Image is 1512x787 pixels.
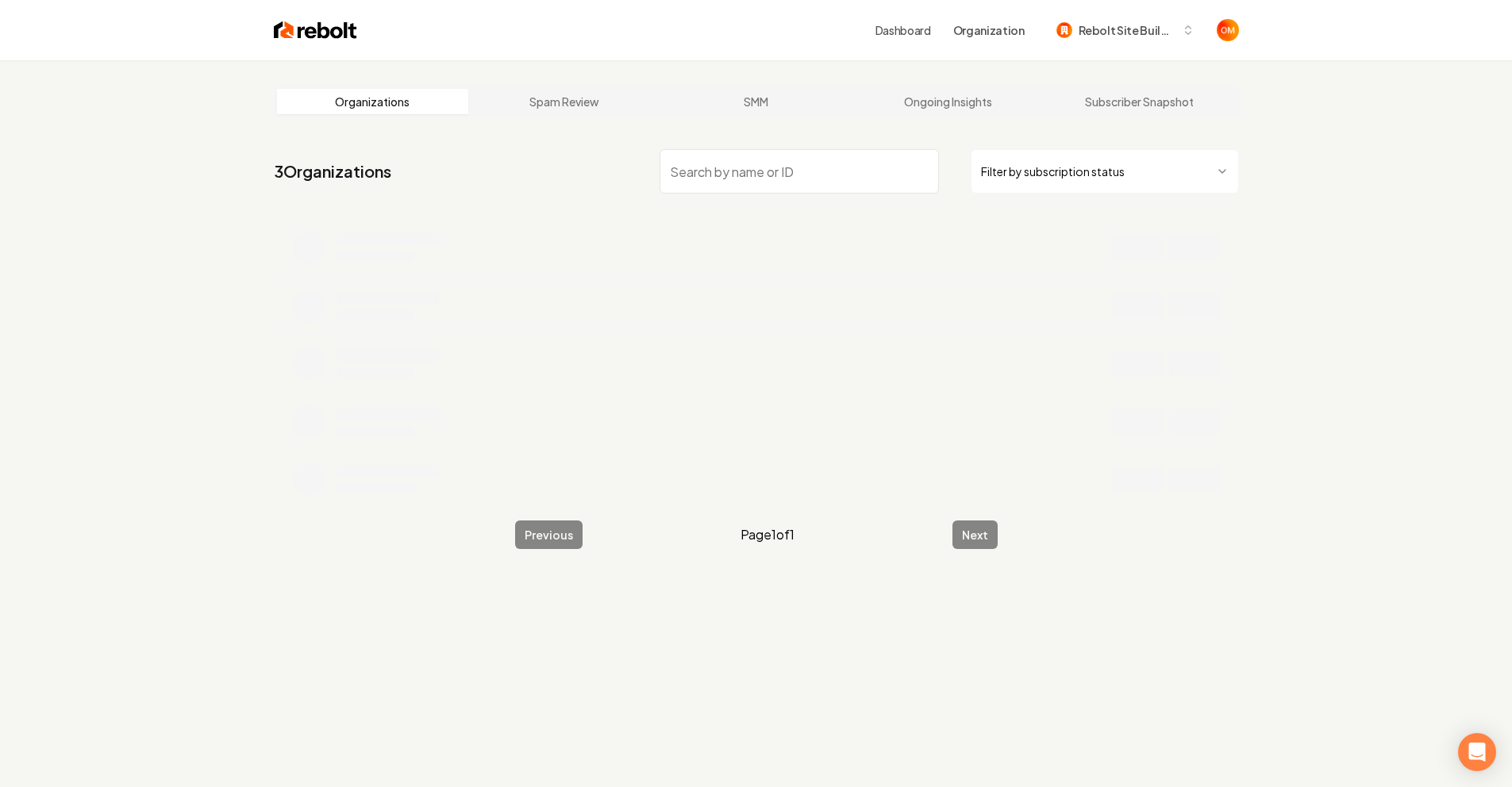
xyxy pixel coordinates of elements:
[852,89,1044,114] a: Ongoing Insights
[277,89,469,114] a: Organizations
[274,160,391,182] a: 3Organizations
[741,525,794,544] span: Page 1 of 1
[468,89,660,114] a: Spam Review
[1217,19,1239,41] button: Open user button
[1056,22,1072,38] img: Rebolt Site Builder
[1217,19,1239,41] img: Omar Molai
[660,149,939,194] input: Search by name or ID
[660,89,852,114] a: SMM
[944,16,1034,44] button: Organization
[1044,89,1236,114] a: Subscriber Snapshot
[274,19,357,41] img: Rebolt Logo
[1458,733,1496,771] div: Open Intercom Messenger
[1079,22,1175,39] span: Rebolt Site Builder
[875,22,931,38] a: Dashboard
